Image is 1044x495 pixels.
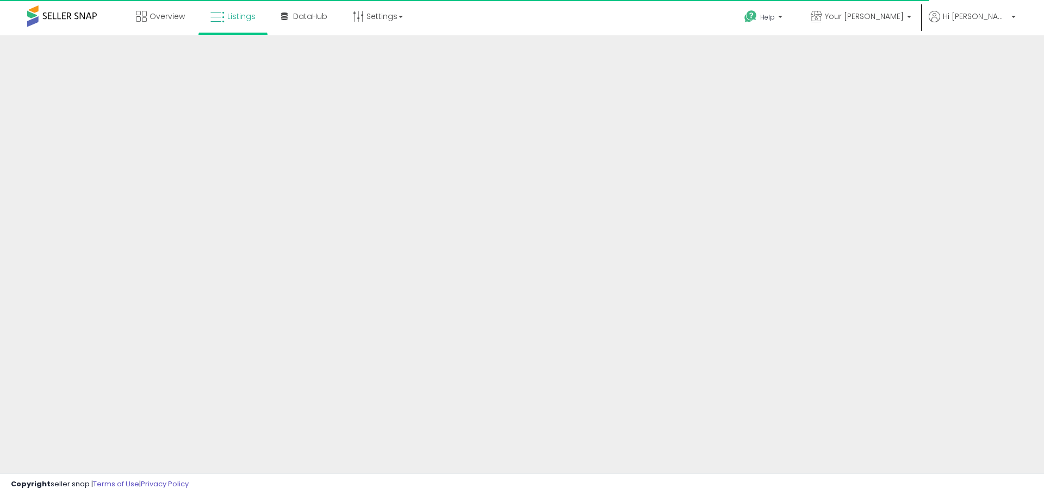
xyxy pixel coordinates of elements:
span: Hi [PERSON_NAME] [943,11,1008,22]
a: Privacy Policy [141,479,189,489]
strong: Copyright [11,479,51,489]
a: Terms of Use [93,479,139,489]
span: DataHub [293,11,327,22]
i: Get Help [744,10,757,23]
span: Your [PERSON_NAME] [825,11,904,22]
span: Help [760,12,775,22]
a: Help [736,2,793,35]
div: seller snap | | [11,479,189,490]
span: Listings [227,11,256,22]
span: Overview [150,11,185,22]
a: Hi [PERSON_NAME] [929,11,1016,35]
